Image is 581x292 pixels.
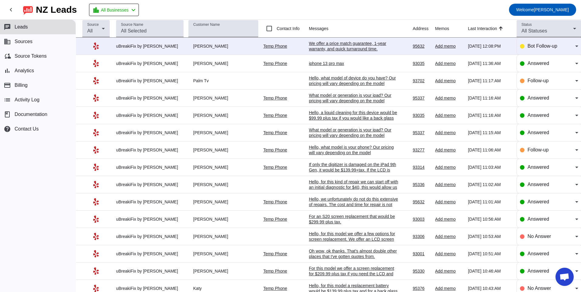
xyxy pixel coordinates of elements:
span: Bot Follow-up [528,43,557,49]
div: [PERSON_NAME] [188,165,259,170]
mat-icon: Yelp [92,233,100,240]
div: 95632 [413,43,430,49]
span: All Businesses [101,6,129,14]
mat-icon: Yelp [92,77,100,84]
div: uBreakiFix by [PERSON_NAME] [116,95,184,101]
div: [DATE] 10:46:AM [468,268,512,274]
mat-icon: Yelp [92,164,100,171]
mat-icon: Yelp [92,198,100,205]
a: Temp Phone [263,199,287,204]
div: Add memo [435,61,463,66]
div: 95632 [413,199,430,205]
div: 95376 [413,286,430,291]
div: [PERSON_NAME] [188,268,259,274]
span: Answered [528,61,549,66]
div: uBreakiFix by [PERSON_NAME] [116,113,184,118]
div: [PERSON_NAME] [188,95,259,101]
input: All Selected [121,27,179,35]
span: No Answer [528,286,551,291]
div: [DATE] 10:56:AM [468,216,512,222]
div: What model or generation is your ipad? Our pricing will vary depending on the model [309,127,400,138]
a: Temp Phone [263,269,287,273]
div: We offer a price match guarantee, 1-year warranty, and quick turnaround time.​ [309,41,400,52]
div: [PERSON_NAME] [188,182,259,187]
button: Welcome[PERSON_NAME] [509,4,576,16]
div: 95330 [413,268,430,274]
mat-icon: Yelp [92,42,100,50]
div: [DATE] 11:06:AM [468,147,512,153]
div: uBreakiFix by [PERSON_NAME] [116,147,184,153]
div: Hello, for this model we offer a few options for screen replacement. We offer an LCD screen for $... [309,231,400,253]
div: [PERSON_NAME] [188,251,259,256]
div: Add memo [435,251,463,256]
mat-icon: location_city [92,6,100,14]
mat-icon: business [4,38,11,45]
button: All Businesses [89,4,139,16]
div: [DATE] 10:51:AM [468,251,512,256]
mat-label: Customer Name [193,23,220,27]
div: uBreakiFix by [PERSON_NAME] [116,165,184,170]
mat-icon: chat [4,23,11,31]
div: [DATE] 12:08:PM [468,43,512,49]
div: [PERSON_NAME] [188,130,259,135]
div: Add memo [435,113,463,118]
a: Temp Phone [263,130,287,135]
div: [PERSON_NAME] [188,43,259,49]
mat-icon: Yelp [92,216,100,223]
span: Answered [528,251,549,256]
div: Add memo [435,78,463,83]
mat-icon: help [4,125,11,133]
div: Katy [188,286,259,291]
mat-icon: Yelp [92,129,100,136]
div: uBreakiFix by [PERSON_NAME] [116,182,184,187]
div: Add memo [435,234,463,239]
div: NZ Leads [36,5,77,14]
div: What model or generation is your ipad? Our pricing will vary depending on the model [309,93,400,104]
div: [PERSON_NAME] [188,147,259,153]
a: Temp Phone [263,148,287,152]
span: [PERSON_NAME] [516,5,569,14]
div: [DATE] 11:03:AM [468,165,512,170]
span: No Answer [528,234,551,239]
mat-label: Source [87,23,99,27]
mat-icon: Yelp [92,112,100,119]
div: uBreakiFix by [PERSON_NAME] [116,78,184,83]
span: Billing [15,83,28,88]
div: Hello, what model of device do you have? Our pricing will vary depending on the model [309,75,400,86]
mat-icon: Yelp [92,60,100,67]
div: [DATE] 11:02:AM [468,182,512,187]
div: [PERSON_NAME] [188,199,259,205]
div: 95336 [413,182,430,187]
div: [DATE] 11:17:AM [468,78,512,83]
div: Add memo [435,130,463,135]
div: uBreakiFix by [PERSON_NAME] [116,251,184,256]
div: Palm Tv [188,78,259,83]
mat-icon: chevron_left [7,6,15,13]
span: Analytics [15,68,34,73]
div: iphone 13 pro max [309,61,400,66]
div: uBreakiFix by [PERSON_NAME] [116,199,184,205]
div: 93306 [413,234,430,239]
span: Answered [528,182,549,187]
span: Answered [528,165,549,170]
mat-label: Source Name [121,23,143,27]
div: Open chat [555,268,574,286]
a: Temp Phone [263,251,287,256]
div: [PERSON_NAME] [188,216,259,222]
th: Address [413,20,435,38]
label: Contact Info [275,25,300,32]
div: Last Interaction [468,25,497,32]
a: Temp Phone [263,113,287,118]
div: uBreakiFix by [PERSON_NAME] [116,268,184,274]
div: Hello, a liquid cleaning for this device would be $99.99 plus tax if you would like a back glass ... [309,110,400,137]
div: Add memo [435,43,463,49]
div: Add memo [435,165,463,170]
img: logo [23,5,33,15]
a: Temp Phone [263,217,287,222]
a: Temp Phone [263,96,287,100]
span: Answered [528,216,549,222]
div: Hello, what model is your phone? Our pricing will vary depending on the model [309,144,400,155]
a: Temp Phone [263,44,287,49]
span: Activity Log [15,97,40,103]
span: Answered [528,199,549,204]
